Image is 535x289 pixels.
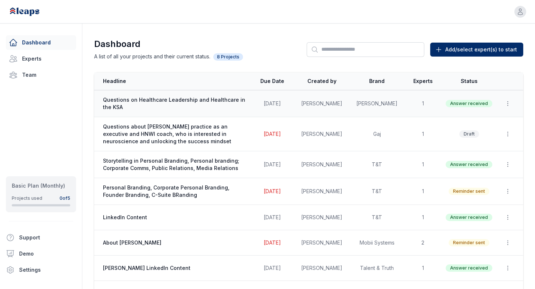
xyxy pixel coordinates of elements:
td: 1 [404,90,441,117]
th: Due Date [250,72,294,90]
td: [PERSON_NAME] [349,90,404,117]
td: Talent & Truth [349,256,404,281]
p: A list of all your projects and their current status. [94,53,283,61]
span: Questions about [PERSON_NAME] practice as an executive and HNWI coach, who is interested in neuro... [103,123,246,145]
td: T&T [349,205,404,230]
td: [PERSON_NAME] [294,90,349,117]
span: [PERSON_NAME] LinkedIn Content [103,264,246,272]
th: Headline [94,72,250,90]
td: T&T [349,178,404,205]
td: 1 [404,117,441,151]
td: [PERSON_NAME] [294,256,349,281]
a: Team [6,68,76,82]
td: T&T [349,151,404,178]
a: Dashboard [6,35,76,50]
th: Created by [294,72,349,90]
span: [DATE] [264,131,281,137]
span: Answer received [446,161,492,168]
div: Projects used [12,195,42,201]
th: Status [441,72,497,90]
a: Experts [6,51,76,66]
th: Brand [349,72,404,90]
div: 0 of 5 [60,195,70,201]
h1: Dashboard [94,38,283,50]
span: LinkedIn Content [103,214,246,221]
span: Reminder sent [449,239,489,246]
span: [DATE] [264,188,281,194]
span: Answer received [446,214,492,221]
span: Personal Branding, Corporate Personal Branding, Founder Branding, C-Suite BRanding [103,184,246,199]
span: [DATE] [264,214,281,220]
span: Storytelling in Personal Branding, Personal branding; Corporate Comms, Public Relations, Media Re... [103,157,246,172]
td: [PERSON_NAME] [294,178,349,205]
span: 8 Projects [213,53,243,61]
td: 2 [404,230,441,256]
button: Support [3,230,73,245]
span: [DATE] [264,239,281,246]
td: Mobii Systems [349,230,404,256]
span: Answer received [446,100,492,107]
th: Experts [404,72,441,90]
span: Add/select expert(s) to start [445,46,517,53]
td: Gaj [349,117,404,151]
button: Add/select expert(s) to start [430,43,523,57]
td: [PERSON_NAME] [294,205,349,230]
span: Answer received [446,264,492,272]
td: 1 [404,151,441,178]
span: [DATE] [264,161,281,167]
span: Reminder sent [449,188,489,195]
td: 1 [404,178,441,205]
span: Draft [459,130,479,138]
div: Basic Plan (Monthly) [12,182,70,189]
a: Demo [3,246,79,261]
td: [PERSON_NAME] [294,151,349,178]
td: [PERSON_NAME] [294,117,349,151]
span: [DATE] [264,265,281,271]
td: 1 [404,205,441,230]
span: About [PERSON_NAME] [103,239,246,246]
td: 1 [404,256,441,281]
span: [DATE] [264,100,281,106]
img: Leaps [9,4,56,20]
a: Settings [3,263,79,277]
td: [PERSON_NAME] [294,230,349,256]
span: Questions on Healthcare Leadership and Healthcare in the KSA [103,96,246,111]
